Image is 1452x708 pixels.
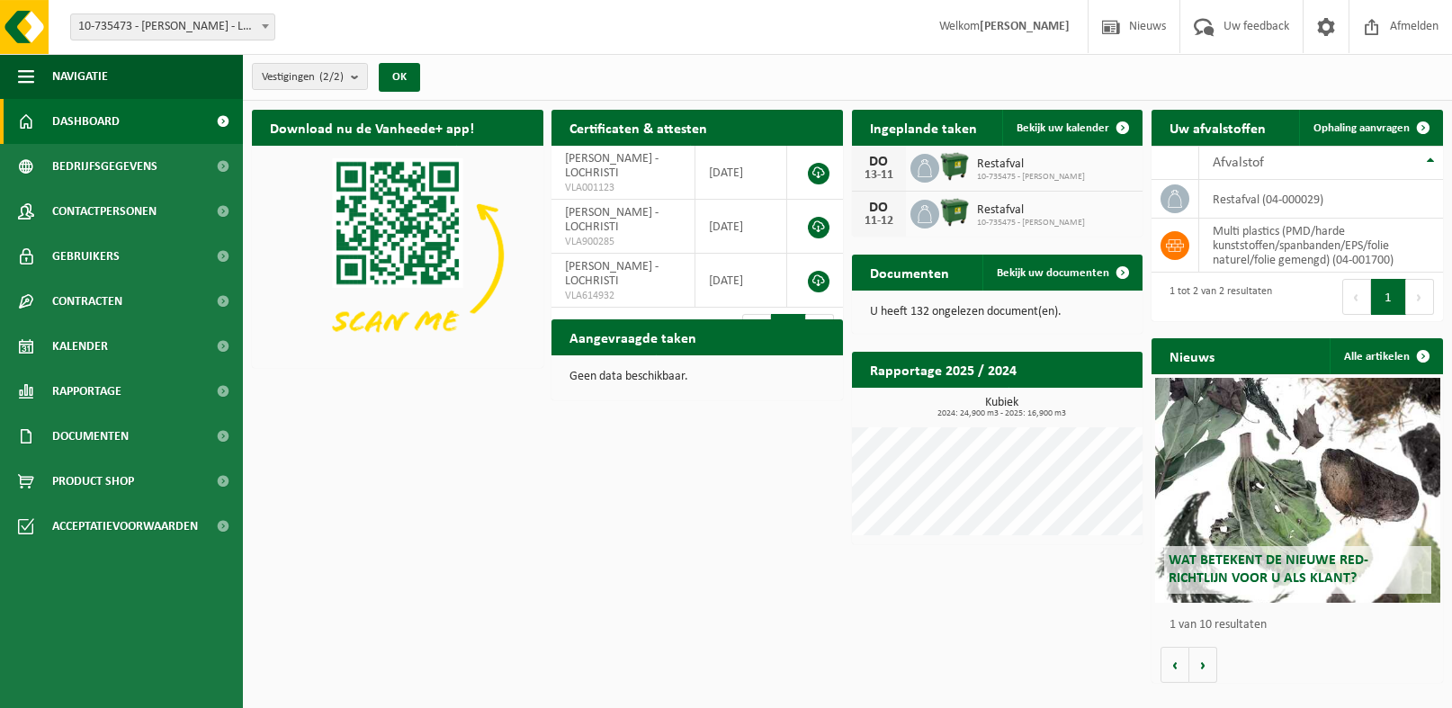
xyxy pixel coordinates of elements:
div: 1 tot 2 van 2 resultaten [1161,277,1272,317]
div: DO [861,155,897,169]
p: 1 van 10 resultaten [1170,619,1434,632]
span: Kalender [52,324,108,369]
p: Geen data beschikbaar. [569,371,825,383]
div: 13-11 [861,169,897,182]
span: [PERSON_NAME] - LOCHRISTI [565,206,659,234]
span: Contactpersonen [52,189,157,234]
strong: [PERSON_NAME] [980,20,1070,33]
h2: Ingeplande taken [852,110,995,145]
span: Navigatie [52,54,108,99]
div: 11-12 [861,215,897,228]
h2: Uw afvalstoffen [1152,110,1284,145]
td: [DATE] [695,146,786,200]
span: Documenten [52,414,129,459]
td: [DATE] [695,200,786,254]
span: Acceptatievoorwaarden [52,504,198,549]
a: Wat betekent de nieuwe RED-richtlijn voor u als klant? [1155,378,1440,603]
span: VLA900285 [565,235,681,249]
button: Previous [1342,279,1371,315]
div: DO [861,201,897,215]
span: Ophaling aanvragen [1313,122,1410,134]
span: Rapportage [52,369,121,414]
p: U heeft 132 ongelezen document(en). [870,306,1125,318]
span: Afvalstof [1213,156,1264,170]
span: Restafval [977,157,1085,172]
button: OK [379,63,420,92]
h2: Documenten [852,255,967,290]
button: Vestigingen(2/2) [252,63,368,90]
span: Vestigingen [262,64,344,91]
span: Bekijk uw documenten [997,267,1109,279]
button: 1 [1371,279,1406,315]
span: VLA614932 [565,289,681,303]
h2: Download nu de Vanheede+ app! [252,110,492,145]
span: 2024: 24,900 m3 - 2025: 16,900 m3 [861,409,1143,418]
td: [DATE] [695,254,786,308]
span: Product Shop [52,459,134,504]
button: Volgende [1189,647,1217,683]
a: Bekijk uw documenten [982,255,1141,291]
span: 10-735475 - [PERSON_NAME] [977,218,1085,229]
img: WB-1100-HPE-GN-01 [939,197,970,228]
span: VLA001123 [565,181,681,195]
count: (2/2) [319,71,344,83]
a: Bekijk rapportage [1008,387,1141,423]
img: WB-1100-HPE-GN-01 [939,151,970,182]
span: Bedrijfsgegevens [52,144,157,189]
span: Bekijk uw kalender [1017,122,1109,134]
span: Wat betekent de nieuwe RED-richtlijn voor u als klant? [1169,553,1368,585]
span: 10-735475 - [PERSON_NAME] [977,172,1085,183]
span: [PERSON_NAME] - LOCHRISTI [565,260,659,288]
button: Vorige [1161,647,1189,683]
span: [PERSON_NAME] - LOCHRISTI [565,152,659,180]
span: Contracten [52,279,122,324]
img: Download de VHEPlus App [252,146,543,364]
h2: Certificaten & attesten [551,110,725,145]
span: Gebruikers [52,234,120,279]
h2: Aangevraagde taken [551,319,714,354]
h2: Rapportage 2025 / 2024 [852,352,1035,387]
button: Next [1406,279,1434,315]
a: Ophaling aanvragen [1299,110,1441,146]
a: Bekijk uw kalender [1002,110,1141,146]
h2: Nieuws [1152,338,1232,373]
span: Restafval [977,203,1085,218]
td: restafval (04-000029) [1199,180,1443,219]
h3: Kubiek [861,397,1143,418]
span: 10-735473 - KINT JAN - LOCHRISTI [71,14,274,40]
span: Dashboard [52,99,120,144]
a: Alle artikelen [1330,338,1441,374]
span: 10-735473 - KINT JAN - LOCHRISTI [70,13,275,40]
td: multi plastics (PMD/harde kunststoffen/spanbanden/EPS/folie naturel/folie gemengd) (04-001700) [1199,219,1443,273]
